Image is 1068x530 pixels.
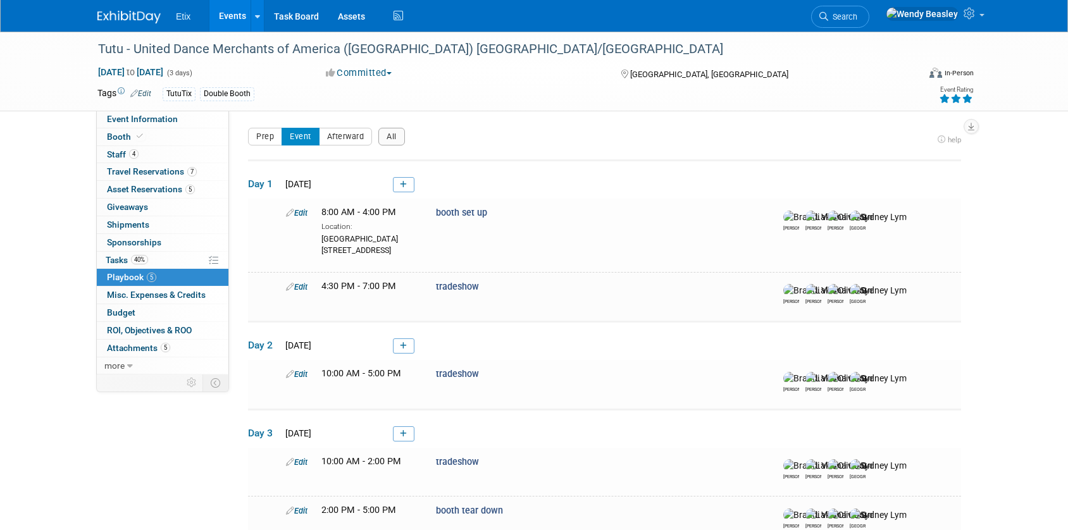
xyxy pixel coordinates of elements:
a: Edit [286,369,307,379]
span: Attachments [107,343,170,353]
img: Olivia Greer [828,284,872,297]
span: tradeshow [436,457,479,467]
img: Olivia Greer [828,211,872,223]
i: Booth reservation complete [137,133,143,140]
span: booth tear down [436,505,503,516]
span: tradeshow [436,369,479,379]
span: [DATE] [282,340,311,350]
span: to [125,67,137,77]
div: Location: [321,219,417,232]
div: Sydney Lyman [850,297,866,305]
div: Brandi Vickers [783,385,799,393]
a: Misc. Expenses & Credits [97,287,228,304]
img: ExhibitDay [97,11,161,23]
div: Olivia Greer [828,223,843,231]
span: 4:30 PM - 7:00 PM [321,281,396,292]
div: Lakisha Cooper [805,223,821,231]
a: ROI, Objectives & ROO [97,322,228,339]
div: Lakisha Cooper [805,297,821,305]
img: Format-Inperson.png [929,68,942,78]
div: Brandi Vickers [783,521,799,529]
td: Personalize Event Tab Strip [181,374,203,391]
img: Brandi Vickers [783,459,840,472]
a: Staff4 [97,146,228,163]
img: Olivia Greer [828,372,872,385]
img: Sydney Lyman [850,284,907,297]
span: 5 [161,343,170,352]
div: Olivia Greer [828,521,843,529]
img: Brandi Vickers [783,284,840,297]
a: Shipments [97,216,228,233]
a: Playbook5 [97,269,228,286]
a: Edit [286,208,307,218]
img: Olivia Greer [828,508,872,521]
div: Olivia Greer [828,472,843,480]
div: Tutu - United Dance Merchants of America ([GEOGRAPHIC_DATA]) [GEOGRAPHIC_DATA]/[GEOGRAPHIC_DATA] [94,38,899,61]
img: Sydney Lyman [850,372,907,385]
span: more [104,361,125,371]
span: Booth [107,132,146,142]
button: All [378,128,405,145]
div: Lakisha Cooper [805,472,821,480]
img: Brandi Vickers [783,508,840,521]
span: Day 1 [248,177,280,191]
img: Brandi Vickers [783,211,840,223]
div: Brandi Vickers [783,297,799,305]
img: Lakisha Cooper [805,211,867,223]
a: Asset Reservations5 [97,181,228,198]
a: Sponsorships [97,234,228,251]
div: Brandi Vickers [783,223,799,231]
div: Sydney Lyman [850,223,866,231]
td: Toggle Event Tabs [203,374,229,391]
a: Event Information [97,111,228,128]
span: 8:00 AM - 4:00 PM [321,207,396,218]
div: In-Person [944,68,974,78]
a: Edit [286,282,307,292]
span: (3 days) [166,69,192,77]
a: Search [811,6,869,28]
span: Tasks [106,255,148,265]
a: Edit [286,506,307,515]
span: [DATE] [282,428,311,438]
td: Tags [97,87,151,101]
span: Playbook [107,272,156,282]
a: Edit [286,457,307,467]
a: Tasks40% [97,252,228,269]
img: Lakisha Cooper [805,372,867,385]
div: Event Rating [939,87,973,93]
span: Asset Reservations [107,184,195,194]
a: Giveaways [97,199,228,216]
a: Booth [97,128,228,145]
span: 5 [147,273,156,282]
span: ROI, Objectives & ROO [107,325,192,335]
div: TutuTix [163,87,196,101]
span: Shipments [107,219,149,230]
span: Budget [107,307,135,317]
a: Travel Reservations7 [97,163,228,180]
span: Giveaways [107,202,148,212]
button: Afterward [319,128,373,145]
div: [GEOGRAPHIC_DATA] [STREET_ADDRESS] [321,232,417,256]
button: Prep [248,128,282,145]
div: Brandi Vickers [783,472,799,480]
button: Committed [321,66,397,80]
img: Sydney Lyman [850,459,907,472]
img: Sydney Lyman [850,508,907,521]
span: 2:00 PM - 5:00 PM [321,505,396,515]
a: more [97,357,228,374]
span: booth set up [436,207,487,218]
img: Sydney Lyman [850,211,907,223]
span: Staff [107,149,139,159]
span: 40% [131,255,148,264]
span: [DATE] [282,179,311,189]
span: tradeshow [436,281,479,292]
img: Lakisha Cooper [805,508,867,521]
img: Olivia Greer [828,459,872,472]
div: Event Format [843,66,974,85]
span: 5 [185,185,195,194]
span: Event Information [107,114,178,124]
a: Edit [130,89,151,98]
span: 10:00 AM - 5:00 PM [321,368,401,379]
span: Sponsorships [107,237,161,247]
span: Travel Reservations [107,166,197,176]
